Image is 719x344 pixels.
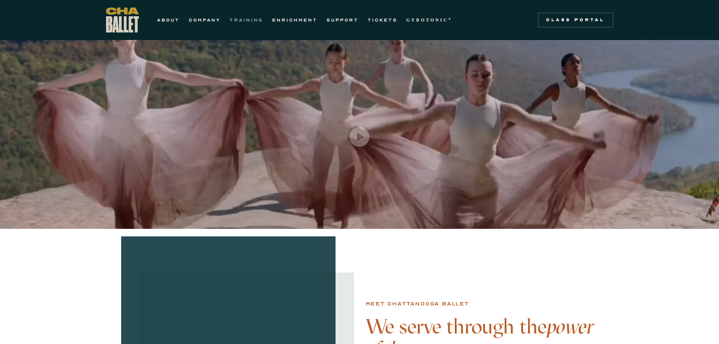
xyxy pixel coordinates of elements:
[106,8,139,32] a: home
[448,17,453,21] sup: ®
[542,17,609,23] div: Class Portal
[189,15,220,25] a: COMPANY
[326,15,359,25] a: SUPPORT
[229,15,263,25] a: TRAINING
[157,15,180,25] a: ABOUT
[368,15,397,25] a: TICKETS
[366,299,469,309] div: Meet chattanooga ballet
[538,12,613,28] a: Class Portal
[272,15,317,25] a: ENRICHMENT
[406,17,448,23] strong: GYROTONIC
[406,15,453,25] a: GYROTONIC®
